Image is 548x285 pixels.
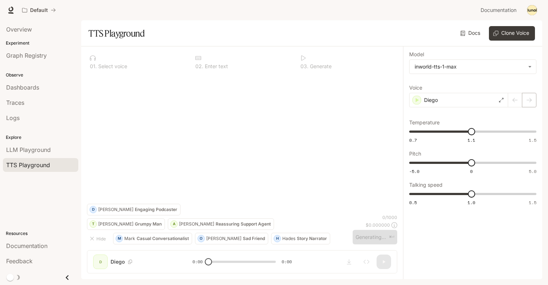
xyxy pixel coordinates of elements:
span: 1.1 [468,137,475,143]
p: 0 2 . [195,64,203,69]
p: Model [409,52,424,57]
div: inworld-tts-1-max [410,60,536,74]
p: Talking speed [409,182,443,187]
button: T[PERSON_NAME]Grumpy Man [87,218,165,230]
div: inworld-tts-1-max [415,63,524,70]
div: A [171,218,177,230]
span: 1.0 [468,199,475,206]
p: [PERSON_NAME] [98,207,133,212]
p: Pitch [409,151,421,156]
div: H [274,233,281,244]
button: All workspaces [19,3,59,17]
span: Documentation [481,6,516,15]
p: Casual Conversationalist [137,236,189,241]
div: T [90,218,96,230]
img: User avatar [527,5,537,15]
span: -5.0 [409,168,419,174]
span: 0 [470,168,473,174]
p: [PERSON_NAME] [179,222,214,226]
span: 1.5 [529,137,536,143]
p: Engaging Podcaster [135,207,177,212]
p: Enter text [203,64,228,69]
p: Voice [409,85,422,90]
p: 0 1 . [90,64,97,69]
button: O[PERSON_NAME]Sad Friend [195,233,268,244]
span: 0.5 [409,199,417,206]
p: [PERSON_NAME] [98,222,133,226]
p: Reassuring Support Agent [216,222,271,226]
button: D[PERSON_NAME]Engaging Podcaster [87,204,180,215]
p: Grumpy Man [135,222,162,226]
button: HHadesStory Narrator [271,233,330,244]
button: Hide [87,233,110,244]
span: 5.0 [529,168,536,174]
p: 0 3 . [300,64,308,69]
p: Sad Friend [243,236,265,241]
button: Clone Voice [489,26,535,41]
span: 1.5 [529,199,536,206]
p: Story Narrator [297,236,327,241]
button: User avatar [525,3,539,17]
div: D [90,204,96,215]
a: Documentation [478,3,522,17]
button: A[PERSON_NAME]Reassuring Support Agent [168,218,274,230]
div: O [198,233,204,244]
p: Generate [308,64,332,69]
p: [PERSON_NAME] [206,236,241,241]
p: Default [30,7,48,13]
p: Temperature [409,120,440,125]
div: M [116,233,123,244]
span: 0.7 [409,137,417,143]
p: Hades [282,236,295,241]
p: $ 0.000000 [366,222,390,228]
p: Mark [124,236,135,241]
p: Diego [424,96,438,104]
h1: TTS Playground [88,26,145,41]
p: Select voice [97,64,127,69]
a: Docs [459,26,483,41]
button: MMarkCasual Conversationalist [113,233,192,244]
p: 0 / 1000 [382,214,397,220]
